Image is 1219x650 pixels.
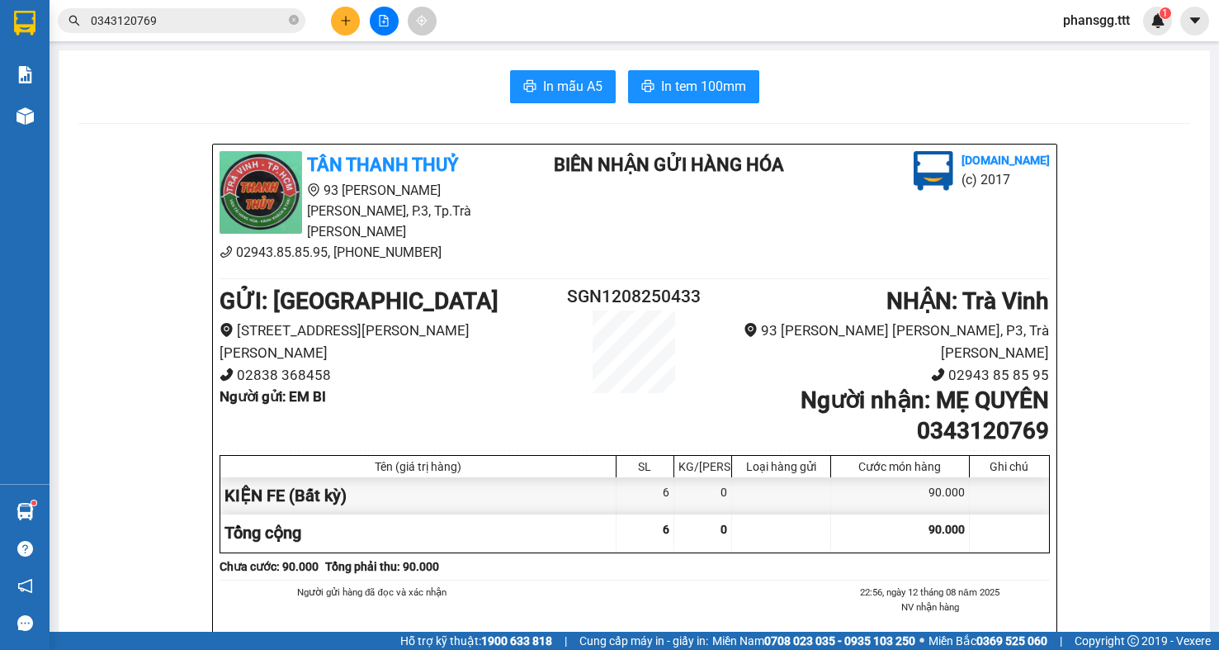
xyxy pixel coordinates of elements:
span: | [1060,632,1062,650]
span: close-circle [289,15,299,25]
div: Tên (giá trị hàng) [224,460,612,473]
strong: 0708 023 035 - 0935 103 250 [764,634,915,648]
span: | [565,632,567,650]
span: Hỗ trợ kỹ thuật: [400,632,552,650]
button: file-add [370,7,399,36]
span: phansgg.ttt [1050,10,1143,31]
span: Miền Nam [712,632,915,650]
span: notification [17,578,33,594]
span: Cung cấp máy in - giấy in: [579,632,708,650]
h2: SGN1208250433 [565,283,704,311]
span: ⚪️ [919,638,924,644]
img: logo.jpg [220,151,302,234]
button: printerIn mẫu A5 [510,70,616,103]
li: Người gửi hàng đã đọc và xác nhận [253,585,492,600]
div: Ghi chú [974,460,1045,473]
span: environment [744,323,758,337]
b: Người gửi : EM BI [220,388,326,405]
strong: 0369 525 060 [976,634,1047,648]
span: environment [307,183,320,197]
span: Tổng cộng [224,523,301,543]
li: 02943 85 85 95 [703,364,1049,387]
span: printer [641,79,654,95]
span: In mẫu A5 [543,76,602,97]
li: 02838 368458 [220,364,565,387]
span: phone [220,245,233,259]
li: 22:56, ngày 12 tháng 08 năm 2025 [810,585,1050,600]
div: KG/[PERSON_NAME] [678,460,727,473]
div: SL [621,460,669,473]
div: 0 [674,477,732,515]
li: 93 [PERSON_NAME] [PERSON_NAME], P3, Trà [PERSON_NAME] [703,320,1049,363]
div: KIỆN FE (Bất kỳ) [220,477,617,515]
button: plus [331,7,360,36]
span: In tem 100mm [661,76,746,97]
img: warehouse-icon [17,107,34,125]
b: [DOMAIN_NAME] [961,154,1050,167]
div: 6 [617,477,674,515]
span: Miền Bắc [928,632,1047,650]
span: environment [220,323,234,337]
span: 1 [1162,7,1168,19]
span: search [69,15,80,26]
span: caret-down [1188,13,1202,28]
button: caret-down [1180,7,1209,36]
img: logo.jpg [914,151,953,191]
b: Người nhận : MẸ QUYÊN 0343120769 [801,387,1049,444]
sup: 1 [1160,7,1171,19]
span: phone [931,368,945,382]
span: aim [416,15,428,26]
li: 93 [PERSON_NAME] [PERSON_NAME], P.3, Tp.Trà [PERSON_NAME] [220,180,527,242]
b: TÂN THANH THUỶ [307,154,458,175]
img: solution-icon [17,66,34,83]
li: [STREET_ADDRESS][PERSON_NAME][PERSON_NAME] [220,320,565,363]
strong: 1900 633 818 [481,634,552,648]
span: copyright [1127,635,1139,647]
span: phone [220,368,234,382]
div: 90.000 [831,477,970,515]
b: Chưa cước : 90.000 [220,560,319,573]
span: 6 [663,523,669,536]
img: icon-new-feature [1150,13,1165,28]
b: BIÊN NHẬN GỬI HÀNG HÓA [554,154,784,175]
li: (c) 2017 [961,169,1050,190]
button: printerIn tem 100mm [628,70,759,103]
sup: 1 [31,501,36,505]
b: GỬI : [GEOGRAPHIC_DATA] [220,287,498,315]
li: 02943.85.85.95, [PHONE_NUMBER] [220,242,527,263]
span: question-circle [17,541,33,557]
input: Tìm tên, số ĐT hoặc mã đơn [91,12,286,30]
div: Loại hàng gửi [736,460,826,473]
span: file-add [378,15,390,26]
span: close-circle [289,13,299,29]
span: printer [523,79,536,95]
button: aim [408,7,437,36]
li: NV nhận hàng [810,600,1050,614]
div: Cước món hàng [835,460,965,473]
img: logo-vxr [14,11,35,36]
span: 0 [721,523,727,536]
span: 90.000 [928,523,965,536]
span: message [17,615,33,631]
span: plus [340,15,352,26]
img: warehouse-icon [17,503,34,520]
b: Tổng phải thu: 90.000 [325,560,439,573]
b: NHẬN : Trà Vinh [886,287,1049,315]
